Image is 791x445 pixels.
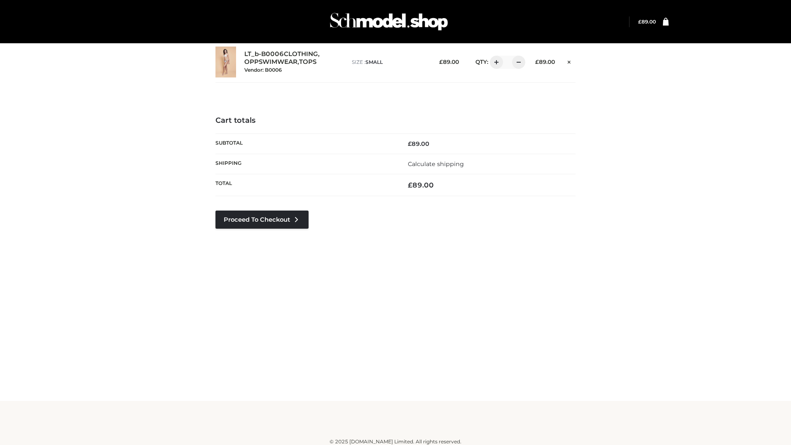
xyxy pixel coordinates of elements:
[215,133,395,154] th: Subtotal
[244,67,282,73] small: Vendor: B0006
[299,58,316,66] a: TOPS
[535,59,539,65] span: £
[638,19,641,25] span: £
[638,19,656,25] bdi: 89.00
[467,56,522,69] div: QTY:
[215,211,309,229] a: Proceed to Checkout
[215,116,576,125] h4: Cart totals
[365,59,383,65] span: SMALL
[408,140,429,148] bdi: 89.00
[327,5,451,38] img: Schmodel Admin 964
[408,160,464,168] a: Calculate shipping
[215,174,395,196] th: Total
[244,50,284,58] a: LT_b-B0006
[535,59,555,65] bdi: 89.00
[244,58,297,66] a: OPPSWIMWEAR
[284,50,318,58] a: CLOTHING
[439,59,443,65] span: £
[408,140,412,148] span: £
[352,59,426,66] p: size :
[215,47,236,77] img: LT_b-B0006 - SMALL
[563,56,576,66] a: Remove this item
[439,59,459,65] bdi: 89.00
[408,181,434,189] bdi: 89.00
[244,50,344,73] div: , ,
[215,154,395,174] th: Shipping
[638,19,656,25] a: £89.00
[408,181,412,189] span: £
